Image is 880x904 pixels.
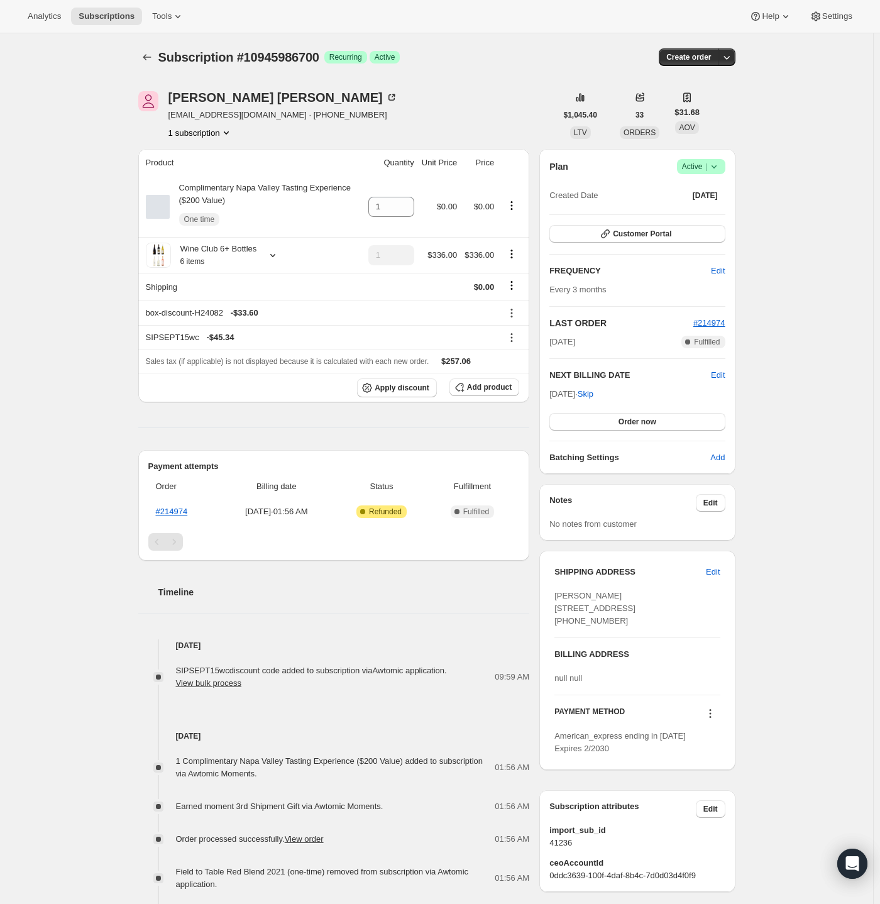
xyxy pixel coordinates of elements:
button: Analytics [20,8,69,25]
button: Product actions [502,199,522,212]
button: [DATE] [685,187,725,204]
span: Recurring [329,52,362,62]
span: import_sub_id [549,824,725,837]
span: Skip [578,388,593,400]
span: SIPSEPT15wc discount code added to subscription via Awtomic application . [176,666,447,688]
button: Apply discount [357,378,437,397]
button: Shipping actions [502,278,522,292]
button: Edit [696,800,725,818]
span: American_express ending in [DATE] Expires 2/2030 [554,731,686,753]
small: 6 items [180,257,205,266]
span: Field to Table Red Blend 2021 (one-time) removed from subscription via Awtomic application. [176,867,469,889]
span: Status [338,480,425,493]
span: $336.00 [465,250,494,260]
h6: Batching Settings [549,451,710,464]
span: - $45.34 [206,331,234,344]
button: 33 [628,106,651,124]
h3: Subscription attributes [549,800,696,818]
th: Unit Price [418,149,461,177]
th: Price [461,149,498,177]
span: [EMAIL_ADDRESS][DOMAIN_NAME] · [PHONE_NUMBER] [168,109,398,121]
button: Create order [659,48,718,66]
span: Edit [711,369,725,382]
span: Add product [467,382,512,392]
div: Wine Club 6+ Bottles [171,243,257,268]
button: Subscriptions [138,48,156,66]
div: [PERSON_NAME] [PERSON_NAME] [168,91,398,104]
span: ceoAccountId [549,857,725,869]
span: Apply discount [375,383,429,393]
span: Subscriptions [79,11,135,21]
th: Quantity [365,149,418,177]
button: Product actions [168,126,233,139]
h4: [DATE] [138,730,530,742]
span: $0.00 [474,282,495,292]
span: Customer Portal [613,229,671,239]
h2: Plan [549,160,568,173]
div: SIPSEPT15wc [146,331,495,344]
button: #214974 [693,317,725,329]
span: LTV [574,128,587,137]
span: Edit [703,804,718,814]
span: No notes from customer [549,519,637,529]
span: [PERSON_NAME] [STREET_ADDRESS] [PHONE_NUMBER] [554,591,635,626]
button: Edit [703,261,732,281]
span: Fulfilled [463,507,489,517]
span: Edit [711,265,725,277]
h2: FREQUENCY [549,265,711,277]
h2: Payment attempts [148,460,520,473]
a: #214974 [156,507,188,516]
span: $0.00 [474,202,495,211]
span: One time [184,214,215,224]
button: Edit [696,494,725,512]
h3: BILLING ADDRESS [554,648,720,661]
span: Billing date [223,480,330,493]
span: Edit [706,566,720,578]
nav: Pagination [148,533,520,551]
span: [DATE] · 01:56 AM [223,505,330,518]
span: 01:56 AM [495,872,529,885]
h2: NEXT BILLING DATE [549,369,711,382]
h2: Timeline [158,586,530,598]
span: - $33.60 [231,307,258,319]
span: | [705,162,707,172]
span: Order processed successfully. [176,834,324,844]
span: 33 [635,110,644,120]
th: Order [148,473,219,500]
span: null null [554,673,582,683]
th: Shipping [138,273,365,300]
span: Active [682,160,720,173]
a: #214974 [693,318,725,328]
button: $1,045.40 [556,106,605,124]
button: Help [742,8,799,25]
span: Fulfilled [694,337,720,347]
span: Sales tax (if applicable) is not displayed because it is calculated with each new order. [146,357,429,366]
div: Open Intercom Messenger [837,849,867,879]
span: Active [375,52,395,62]
span: $31.68 [674,106,700,119]
button: Add [703,448,732,468]
span: AOV [679,123,695,132]
span: Subscription #10945986700 [158,50,319,64]
span: Fulfillment [433,480,512,493]
span: $336.00 [427,250,457,260]
button: Tools [145,8,192,25]
span: 41236 [549,837,725,849]
a: View order [285,834,324,844]
span: 1 Complimentary Napa Valley Tasting Experience ($200 Value) added to subscription via Awtomic Mom... [176,756,483,778]
span: Created Date [549,189,598,202]
button: Order now [549,413,725,431]
button: Add product [449,378,519,396]
span: Analytics [28,11,61,21]
span: ORDERS [624,128,656,137]
span: 01:56 AM [495,800,529,813]
div: Complimentary Napa Valley Tasting Experience ($200 Value) [170,182,361,232]
span: Earned moment 3rd Shipment Gift via Awtomic Moments. [176,802,383,811]
span: Settings [822,11,852,21]
span: [DATE] [693,190,718,201]
h3: Notes [549,494,696,512]
h2: LAST ORDER [549,317,693,329]
h3: SHIPPING ADDRESS [554,566,706,578]
div: box-discount-H24082 [146,307,495,319]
